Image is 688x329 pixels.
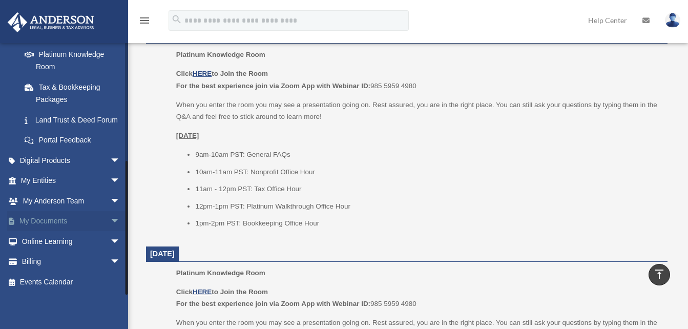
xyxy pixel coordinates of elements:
[138,14,151,27] i: menu
[138,18,151,27] a: menu
[150,250,175,258] span: [DATE]
[176,132,199,139] u: [DATE]
[110,211,131,232] span: arrow_drop_down
[5,12,97,32] img: Anderson Advisors Platinum Portal
[665,13,680,28] img: User Pic
[14,130,136,151] a: Portal Feedback
[171,14,182,25] i: search
[195,166,660,178] li: 10am-11am PST: Nonprofit Office Hour
[176,288,268,296] b: Click to Join the Room
[110,150,131,171] span: arrow_drop_down
[176,286,660,310] p: 985 5959 4980
[193,288,212,296] a: HERE
[110,171,131,192] span: arrow_drop_down
[195,200,660,213] li: 12pm-1pm PST: Platinum Walkthrough Office Hour
[110,191,131,212] span: arrow_drop_down
[7,252,136,272] a: Billingarrow_drop_down
[110,231,131,252] span: arrow_drop_down
[14,77,136,110] a: Tax & Bookkeeping Packages
[176,99,660,123] p: When you enter the room you may see a presentation going on. Rest assured, you are in the right p...
[7,150,136,171] a: Digital Productsarrow_drop_down
[176,51,265,58] span: Platinum Knowledge Room
[653,268,665,280] i: vertical_align_top
[110,252,131,273] span: arrow_drop_down
[7,231,136,252] a: Online Learningarrow_drop_down
[14,44,131,77] a: Platinum Knowledge Room
[195,149,660,161] li: 9am-10am PST: General FAQs
[7,191,136,211] a: My Anderson Teamarrow_drop_down
[7,211,136,232] a: My Documentsarrow_drop_down
[195,217,660,230] li: 1pm-2pm PST: Bookkeeping Office Hour
[176,269,265,277] span: Platinum Knowledge Room
[176,70,268,77] b: Click to Join the Room
[176,82,370,90] b: For the best experience join via Zoom App with Webinar ID:
[193,70,212,77] a: HERE
[195,183,660,195] li: 11am - 12pm PST: Tax Office Hour
[176,68,660,92] p: 985 5959 4980
[176,300,370,307] b: For the best experience join via Zoom App with Webinar ID:
[649,264,670,285] a: vertical_align_top
[14,110,136,130] a: Land Trust & Deed Forum
[7,171,136,191] a: My Entitiesarrow_drop_down
[7,272,136,292] a: Events Calendar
